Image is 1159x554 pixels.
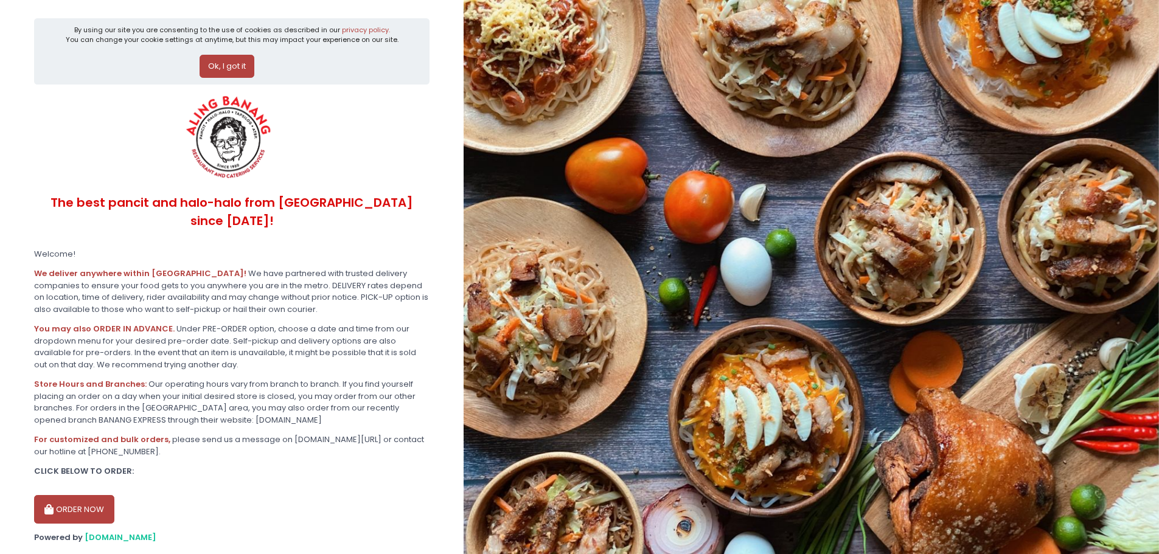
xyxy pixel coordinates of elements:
b: We deliver anywhere within [GEOGRAPHIC_DATA]! [34,268,246,279]
a: privacy policy. [342,25,390,35]
div: Under PRE-ORDER option, choose a date and time from our dropdown menu for your desired pre-order ... [34,323,430,370]
button: Ok, I got it [200,55,254,78]
div: We have partnered with trusted delivery companies to ensure your food gets to you anywhere you ar... [34,268,430,315]
b: For customized and bulk orders, [34,434,170,445]
div: Powered by [34,531,430,544]
a: [DOMAIN_NAME] [85,531,156,543]
div: By using our site you are consenting to the use of cookies as described in our You can change you... [66,25,399,45]
img: ALING BANANG [179,92,280,184]
b: Store Hours and Branches: [34,378,147,390]
div: please send us a message on [DOMAIN_NAME][URL] or contact our hotline at [PHONE_NUMBER]. [34,434,430,457]
div: The best pancit and halo-halo from [GEOGRAPHIC_DATA] since [DATE]! [34,184,430,240]
button: ORDER NOW [34,495,114,524]
div: Welcome! [34,248,430,260]
b: You may also ORDER IN ADVANCE. [34,323,175,334]
div: Our operating hours vary from branch to branch. If you find yourself placing an order on a day wh... [34,378,430,426]
div: CLICK BELOW TO ORDER: [34,465,430,477]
